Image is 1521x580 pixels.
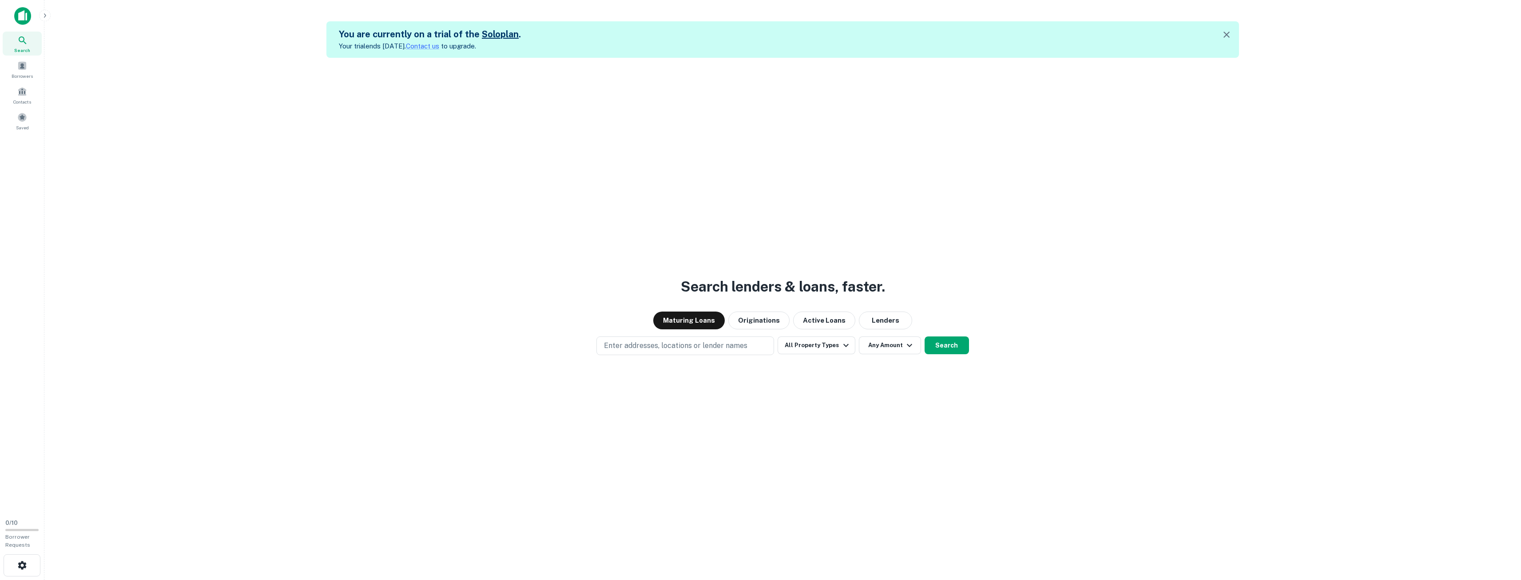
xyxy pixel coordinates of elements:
[14,47,30,54] span: Search
[925,336,969,354] button: Search
[406,42,439,50] a: Contact us
[5,520,18,526] span: 0 / 10
[859,312,912,329] button: Lenders
[16,124,29,131] span: Saved
[604,340,747,351] p: Enter addresses, locations or lender names
[793,312,855,329] button: Active Loans
[339,28,521,41] h5: You are currently on a trial of the .
[3,109,42,133] a: Saved
[339,41,521,52] p: Your trial ends [DATE]. to upgrade.
[653,312,725,329] button: Maturing Loans
[1477,480,1521,523] iframe: Chat Widget
[5,534,30,548] span: Borrower Requests
[12,72,33,80] span: Borrowers
[778,336,855,354] button: All Property Types
[859,336,921,354] button: Any Amount
[596,336,774,355] button: Enter addresses, locations or lender names
[681,276,885,297] h3: Search lenders & loans, faster.
[14,7,31,25] img: capitalize-icon.png
[3,83,42,107] a: Contacts
[3,57,42,81] a: Borrowers
[3,32,42,56] a: Search
[13,98,31,105] span: Contacts
[482,29,519,40] a: Soloplan
[728,312,790,329] button: Originations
